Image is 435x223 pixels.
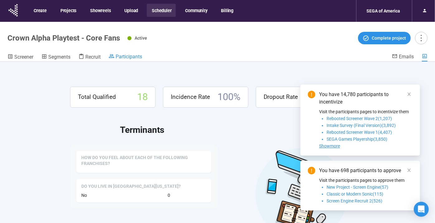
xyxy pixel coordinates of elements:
span: 0 [168,192,170,199]
button: Create [29,4,51,17]
span: Screener [14,54,33,60]
span: Screen Engine Recruit 2(526) [327,198,382,203]
div: Open Intercom Messenger [414,202,429,217]
span: 100 % [217,90,241,105]
span: SEGA Games Playership(3,850) [327,137,387,142]
button: Upload [119,4,142,17]
span: Rebooted Screener Wave 2(1,207) [327,116,392,121]
a: Participants [109,53,142,61]
span: New Project - Screen Engine(57) [327,185,388,190]
p: Visit the participants pages to approve them [319,177,413,184]
span: exclamation-circle [308,91,315,98]
span: How do you feel about each of the following franchises? [81,155,206,167]
span: Incidence Rate [171,92,210,102]
span: Rebooted Screener Wave 1(4,407) [327,130,392,135]
h1: Crown Alpha Playtest - Core Fans [7,34,120,42]
span: Showmore [319,143,340,148]
div: SEGA of America [363,5,404,17]
span: 18 [137,90,148,105]
span: Classic or Modern Sonic(115) [327,191,383,196]
span: exclamation-circle [308,167,315,174]
span: Intake Survey (Final Version)(3,892) [327,123,396,128]
span: Recruit [85,54,101,60]
span: Emails [399,54,414,60]
span: Segments [48,54,70,60]
span: Dropout Rate [264,92,298,102]
a: Screener [7,53,33,61]
span: Active [135,36,147,41]
span: Total Qualified [78,92,116,102]
button: Community [180,4,212,17]
button: Complete project [358,32,411,44]
span: close [407,168,411,172]
button: Scheduler [147,4,176,17]
span: Do you live in Southern California? [81,183,181,190]
span: close [407,92,411,96]
a: Emails [392,53,414,61]
span: Complete project [372,35,406,41]
h2: Terminants [120,123,365,137]
a: Recruit [79,53,101,61]
a: Segments [41,53,70,61]
span: more [417,34,425,42]
button: Projects [55,4,81,17]
div: You have 698 participants to approve [319,167,413,174]
span: Participants [116,54,142,60]
div: You have 14,780 participants to incentivize [319,91,413,106]
button: Showreels [85,4,115,17]
p: Visit the participants pages to incentivize them [319,108,413,115]
button: more [415,32,428,44]
button: Billing [216,4,238,17]
span: No [81,193,87,198]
